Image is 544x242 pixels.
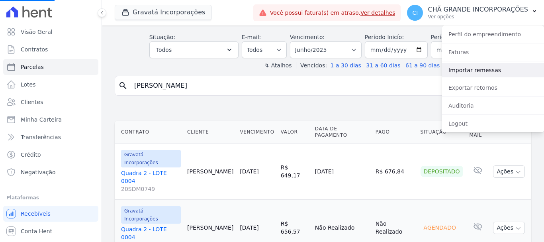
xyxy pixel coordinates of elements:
[270,9,395,17] span: Você possui fatura(s) em atraso.
[21,151,41,159] span: Crédito
[149,34,175,40] label: Situação:
[3,77,98,92] a: Lotes
[360,10,395,16] a: Ver detalhes
[21,168,56,176] span: Negativação
[428,14,528,20] p: Ver opções
[242,34,261,40] label: E-mail:
[405,62,440,69] a: 61 a 90 dias
[278,144,312,200] td: R$ 649,17
[3,147,98,163] a: Crédito
[184,121,237,144] th: Cliente
[312,121,372,144] th: Data de Pagamento
[240,168,258,175] a: [DATE]
[442,116,544,131] a: Logout
[264,62,292,69] label: ↯ Atalhos
[428,6,528,14] p: CHÃ GRANDE INCORPORAÇÕES
[3,164,98,180] a: Negativação
[121,169,181,193] a: Quadra 2 - LOTE 000420SDM0749
[21,133,61,141] span: Transferências
[421,222,459,233] div: Agendado
[3,94,98,110] a: Clientes
[365,34,404,40] label: Período Inicío:
[493,165,525,178] button: Ações
[21,45,48,53] span: Contratos
[417,121,466,144] th: Situação
[3,129,98,145] a: Transferências
[129,78,528,94] input: Buscar por nome do lote ou do cliente
[442,98,544,113] a: Auditoria
[372,144,417,200] td: R$ 676,84
[421,166,463,177] div: Depositado
[431,33,494,41] label: Período Fim:
[149,41,239,58] button: Todos
[413,10,418,16] span: CI
[121,150,181,167] span: Gravatá Incorporações
[21,210,51,218] span: Recebíveis
[3,112,98,128] a: Minha Carteira
[366,62,400,69] a: 31 a 60 dias
[3,41,98,57] a: Contratos
[21,81,36,89] span: Lotes
[278,121,312,144] th: Valor
[372,121,417,144] th: Pago
[115,121,184,144] th: Contrato
[3,223,98,239] a: Conta Hent
[401,2,544,24] button: CI CHÃ GRANDE INCORPORAÇÕES Ver opções
[240,224,258,231] a: [DATE]
[331,62,361,69] a: 1 a 30 dias
[442,27,544,41] a: Perfil do empreendimento
[3,24,98,40] a: Visão Geral
[21,227,52,235] span: Conta Hent
[237,121,277,144] th: Vencimento
[184,144,237,200] td: [PERSON_NAME]
[118,81,128,91] i: search
[442,81,544,95] a: Exportar retornos
[6,193,95,203] div: Plataformas
[442,45,544,59] a: Faturas
[493,222,525,234] button: Ações
[121,185,181,193] span: 20SDM0749
[115,5,212,20] button: Gravatá Incorporações
[121,206,181,224] span: Gravatá Incorporações
[156,45,172,55] span: Todos
[3,206,98,222] a: Recebíveis
[21,116,62,124] span: Minha Carteira
[21,98,43,106] span: Clientes
[21,63,44,71] span: Parcelas
[442,63,544,77] a: Importar remessas
[3,59,98,75] a: Parcelas
[21,28,53,36] span: Visão Geral
[297,62,327,69] label: Vencidos:
[312,144,372,200] td: [DATE]
[290,34,325,40] label: Vencimento:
